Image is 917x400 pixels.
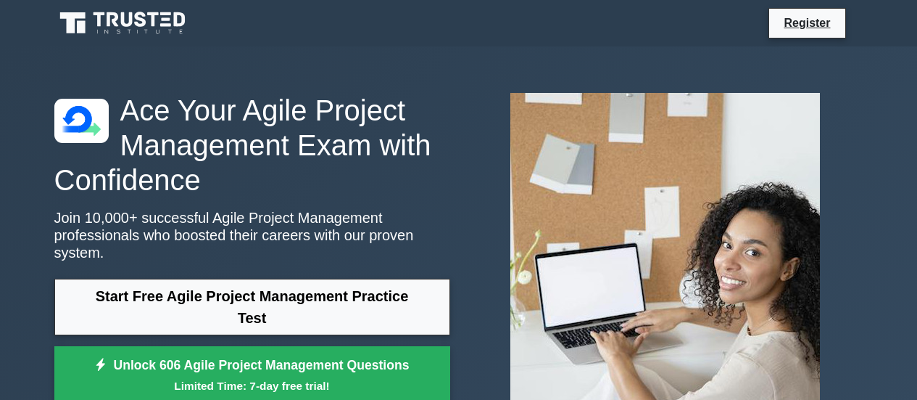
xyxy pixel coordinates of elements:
a: Start Free Agile Project Management Practice Test [54,279,450,335]
p: Join 10,000+ successful Agile Project Management professionals who boosted their careers with our... [54,209,450,261]
h1: Ace Your Agile Project Management Exam with Confidence [54,93,450,197]
a: Register [775,14,839,32]
small: Limited Time: 7-day free trial! [72,377,432,394]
